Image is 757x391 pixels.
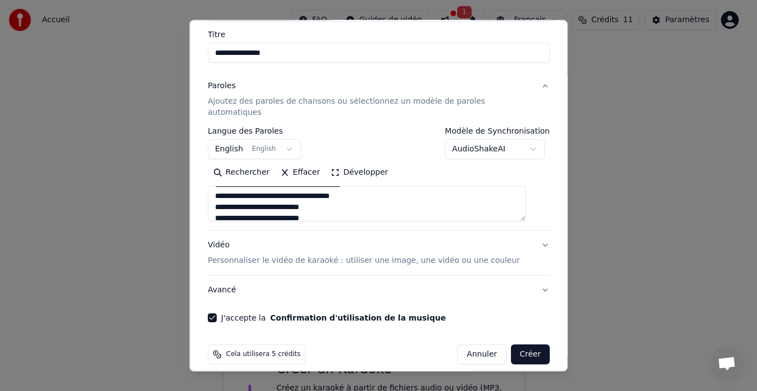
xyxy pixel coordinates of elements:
[208,80,236,92] div: Paroles
[510,344,549,364] button: Créer
[457,344,506,364] button: Annuler
[208,127,550,230] div: ParolesAjoutez des paroles de chansons ou sélectionnez un modèle de paroles automatiques
[208,240,520,266] div: Vidéo
[208,96,532,118] p: Ajoutez des paroles de chansons ou sélectionnez un modèle de paroles automatiques
[208,231,550,275] button: VidéoPersonnaliser le vidéo de karaoké : utiliser une image, une vidéo ou une couleur
[444,127,549,135] label: Modèle de Synchronisation
[208,164,275,181] button: Rechercher
[208,72,550,127] button: ParolesAjoutez des paroles de chansons ou sélectionnez un modèle de paroles automatiques
[325,164,393,181] button: Développer
[208,276,550,304] button: Avancé
[275,164,325,181] button: Effacer
[226,350,300,359] span: Cela utilisera 5 crédits
[221,314,446,322] label: J'accepte la
[208,255,520,266] p: Personnaliser le vidéo de karaoké : utiliser une image, une vidéo ou une couleur
[208,127,301,135] label: Langue des Paroles
[270,314,446,322] button: J'accepte la
[208,31,550,38] label: Titre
